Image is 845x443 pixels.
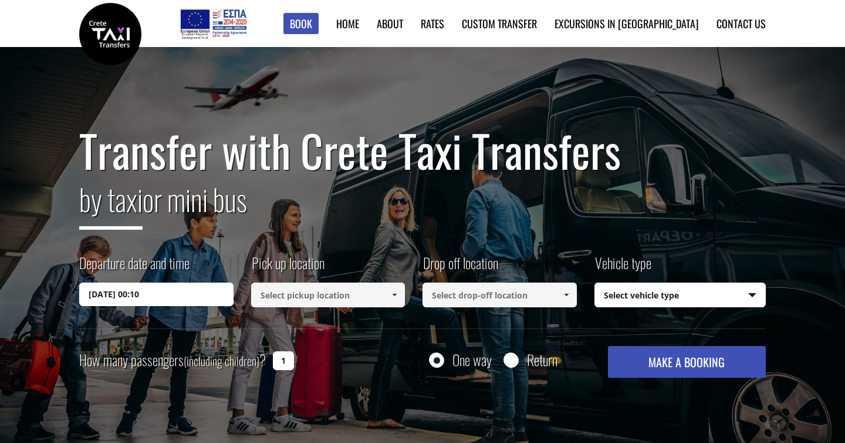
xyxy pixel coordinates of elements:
a: Custom Transfer [462,16,537,31]
span: by taxi [79,177,143,230]
label: How many passengers ? [79,346,266,375]
label: Pick up location [251,253,325,283]
a: Show All Items [556,283,576,307]
label: Departure date and time [79,253,190,283]
a: Crete Taxi Transfers | Safe Taxi Transfer Services from to Heraklion Airport, Chania Airport, Ret... [79,26,141,39]
span: Select vehicle type [595,283,766,308]
img: e-bannersEUERDF180X90.jpg [178,6,248,41]
img: Crete Taxi Transfers | Safe Taxi Transfer Services from to Heraklion Airport, Chania Airport, Ret... [79,3,141,65]
label: Drop off location [422,253,498,283]
a: About [377,16,403,31]
a: Show All Items [385,283,404,307]
label: One way [452,353,492,367]
small: (including children) [184,352,259,370]
h2: or mini bus [79,175,766,239]
a: Rates [421,16,444,31]
a: Book [283,13,319,35]
label: Vehicle type [594,253,651,283]
h1: Transfer with Crete Taxi Transfers [79,126,766,175]
a: Home [336,16,359,31]
label: Return [527,353,557,367]
button: MAKE A BOOKING [608,346,766,378]
input: Select pickup location [251,283,405,307]
a: Excursions in [GEOGRAPHIC_DATA] [555,16,699,31]
a: Contact us [716,16,766,31]
input: Select drop-off location [422,283,577,307]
